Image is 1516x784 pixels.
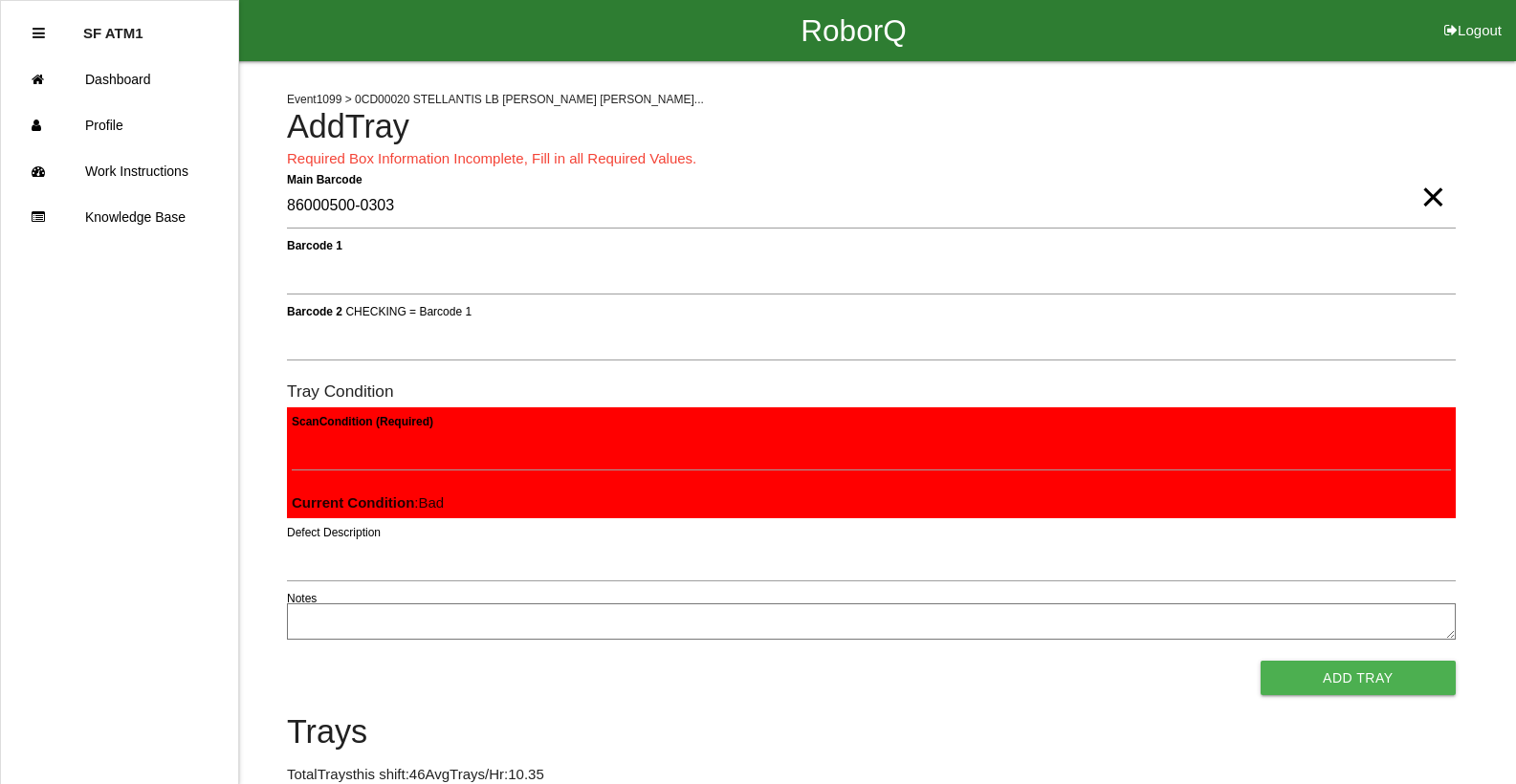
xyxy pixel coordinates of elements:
[292,494,414,511] b: Current Condition
[287,590,317,607] label: Notes
[33,11,45,56] div: Close
[1,56,238,102] a: Dashboard
[287,524,381,541] label: Defect Description
[292,494,444,511] span: : Bad
[287,172,363,185] b: Main Barcode
[1261,661,1456,695] button: Add Tray
[287,382,1456,401] h6: Tray Condition
[292,414,433,427] b: Scan Condition (Required)
[1420,159,1445,197] span: Clear Input
[287,304,342,317] b: Barcode 2
[1,148,238,194] a: Work Instructions
[83,11,143,41] p: SF ATM1
[287,148,1456,170] p: Required Box Information Incomplete, Fill in all Required Values.
[287,238,342,251] b: Barcode 1
[287,93,704,106] span: Event 1099 > 0CD00020 STELLANTIS LB [PERSON_NAME] [PERSON_NAME]...
[345,304,472,317] span: CHECKING = Barcode 1
[287,109,1456,145] h4: Add Tray
[1,102,238,148] a: Profile
[1,194,238,240] a: Knowledge Base
[287,185,1456,229] input: Required
[287,714,1456,751] h4: Trays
